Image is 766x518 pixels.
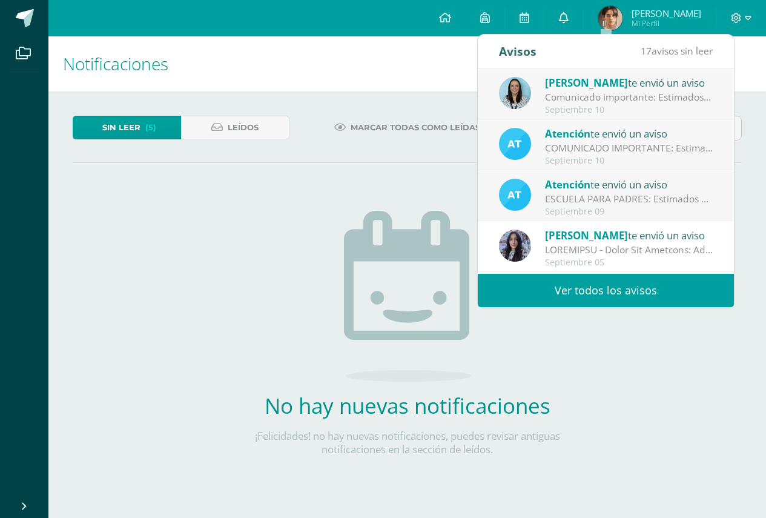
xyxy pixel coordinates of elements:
a: Sin leer(5) [73,116,181,139]
div: Septiembre 05 [545,257,713,268]
img: 9fc725f787f6a993fc92a288b7a8b70c.png [499,179,531,211]
div: te envió un aviso [545,125,713,141]
p: ¡Felicidades! no hay nuevas notificaciones, puedes revisar antiguas notificaciones en la sección ... [229,430,586,456]
img: 7a1076d05ecef00bf5fe3b89eafeaf24.png [598,6,622,30]
div: Septiembre 09 [545,207,713,217]
span: Sin leer [102,116,140,139]
span: Marcar todas como leídas [351,116,480,139]
span: Leídos [228,116,259,139]
div: Comunicado importante: Estimados padres de familia, Les compartimos información importante para t... [545,90,713,104]
img: c00ed30f81870df01a0e4b2e5e7fa781.png [499,230,531,262]
span: Atención [545,178,590,191]
a: Ver todos los avisos [478,274,734,307]
div: te envió un aviso [545,75,713,90]
span: Notificaciones [63,52,168,75]
span: Atención [545,127,590,141]
div: ESCUELA PARA PADRES: Estimados padres de familia. Les compartimos información sobre nuestra escue... [545,192,713,206]
img: 9fc725f787f6a993fc92a288b7a8b70c.png [499,128,531,160]
div: Septiembre 10 [545,105,713,115]
div: te envió un aviso [545,176,713,192]
img: aed16db0a88ebd6752f21681ad1200a1.png [499,77,531,109]
span: [PERSON_NAME] [632,7,701,19]
div: CORREGIDO - Drama Day Costumes: Good afternoon, dear parents. We are sharing costume guidelines f... [545,243,713,257]
div: te envió un aviso [545,227,713,243]
a: Leídos [181,116,289,139]
span: avisos sin leer [641,44,713,58]
h2: No hay nuevas notificaciones [229,391,586,420]
span: 17 [641,44,652,58]
div: COMUNICADO IMPORTANTE: Estimados padres de familia. Reciban un cordial saludo. Por este medio les... [545,141,713,155]
img: no_activities.png [344,211,471,382]
span: (5) [145,116,156,139]
div: Avisos [499,35,537,68]
span: Mi Perfil [632,18,701,28]
a: Marcar todas como leídas [319,116,495,139]
div: Septiembre 10 [545,156,713,166]
span: [PERSON_NAME] [545,228,628,242]
span: [PERSON_NAME] [545,76,628,90]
